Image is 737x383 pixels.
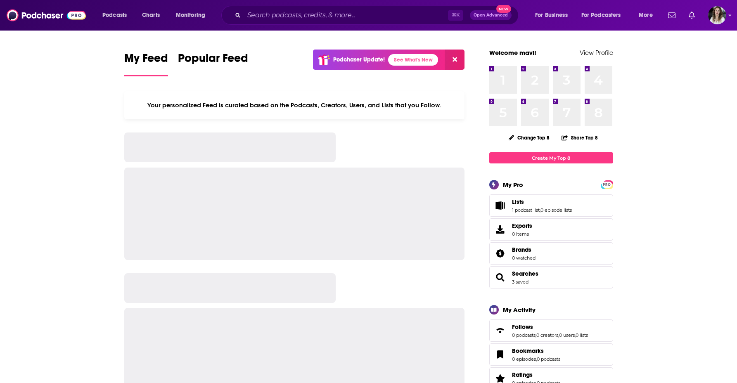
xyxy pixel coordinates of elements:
[581,9,621,21] span: For Podcasters
[170,9,216,22] button: open menu
[7,7,86,23] img: Podchaser - Follow, Share and Rate Podcasts
[492,349,509,360] a: Bookmarks
[576,9,633,22] button: open menu
[535,9,568,21] span: For Business
[512,270,538,277] a: Searches
[512,231,532,237] span: 0 items
[489,242,613,265] span: Brands
[489,319,613,342] span: Follows
[178,51,248,76] a: Popular Feed
[540,207,572,213] a: 0 episode lists
[512,222,532,229] span: Exports
[512,246,531,253] span: Brands
[512,279,528,285] a: 3 saved
[708,6,726,24] button: Show profile menu
[537,356,560,362] a: 0 podcasts
[575,332,576,338] span: ,
[512,207,540,213] a: 1 podcast list
[708,6,726,24] img: User Profile
[602,181,612,187] a: PRO
[492,200,509,211] a: Lists
[178,51,248,70] span: Popular Feed
[580,49,613,57] a: View Profile
[489,343,613,366] span: Bookmarks
[489,49,536,57] a: Welcome mavi!
[142,9,160,21] span: Charts
[333,56,385,63] p: Podchaser Update!
[97,9,137,22] button: open menu
[633,9,663,22] button: open menu
[496,5,511,13] span: New
[512,323,533,331] span: Follows
[536,332,558,338] a: 0 creators
[559,332,575,338] a: 0 users
[492,325,509,336] a: Follows
[470,10,512,20] button: Open AdvancedNew
[512,332,536,338] a: 0 podcasts
[448,10,463,21] span: ⌘ K
[102,9,127,21] span: Podcasts
[536,356,537,362] span: ,
[708,6,726,24] span: Logged in as mavi
[492,248,509,259] a: Brands
[492,272,509,283] a: Searches
[176,9,205,21] span: Monitoring
[503,181,523,189] div: My Pro
[124,51,168,76] a: My Feed
[503,306,536,314] div: My Activity
[229,6,526,25] div: Search podcasts, credits, & more...
[489,266,613,288] span: Searches
[512,371,560,378] a: Ratings
[474,13,508,17] span: Open Advanced
[124,91,465,119] div: Your personalized Feed is curated based on the Podcasts, Creators, Users, and Lists that you Follow.
[512,347,544,355] span: Bookmarks
[489,218,613,241] a: Exports
[489,194,613,217] span: Lists
[685,8,698,22] a: Show notifications dropdown
[512,198,524,206] span: Lists
[558,332,559,338] span: ,
[576,332,588,338] a: 0 lists
[512,255,536,261] a: 0 watched
[137,9,165,22] a: Charts
[561,130,598,146] button: Share Top 8
[512,323,588,331] a: Follows
[512,246,536,253] a: Brands
[602,182,612,188] span: PRO
[512,198,572,206] a: Lists
[512,347,560,355] a: Bookmarks
[512,371,533,378] span: Ratings
[492,224,509,235] span: Exports
[244,9,448,22] input: Search podcasts, credits, & more...
[512,356,536,362] a: 0 episodes
[504,132,555,143] button: Change Top 8
[529,9,578,22] button: open menu
[489,152,613,163] a: Create My Top 8
[388,54,438,66] a: See What's New
[639,9,653,21] span: More
[124,51,168,70] span: My Feed
[665,8,679,22] a: Show notifications dropdown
